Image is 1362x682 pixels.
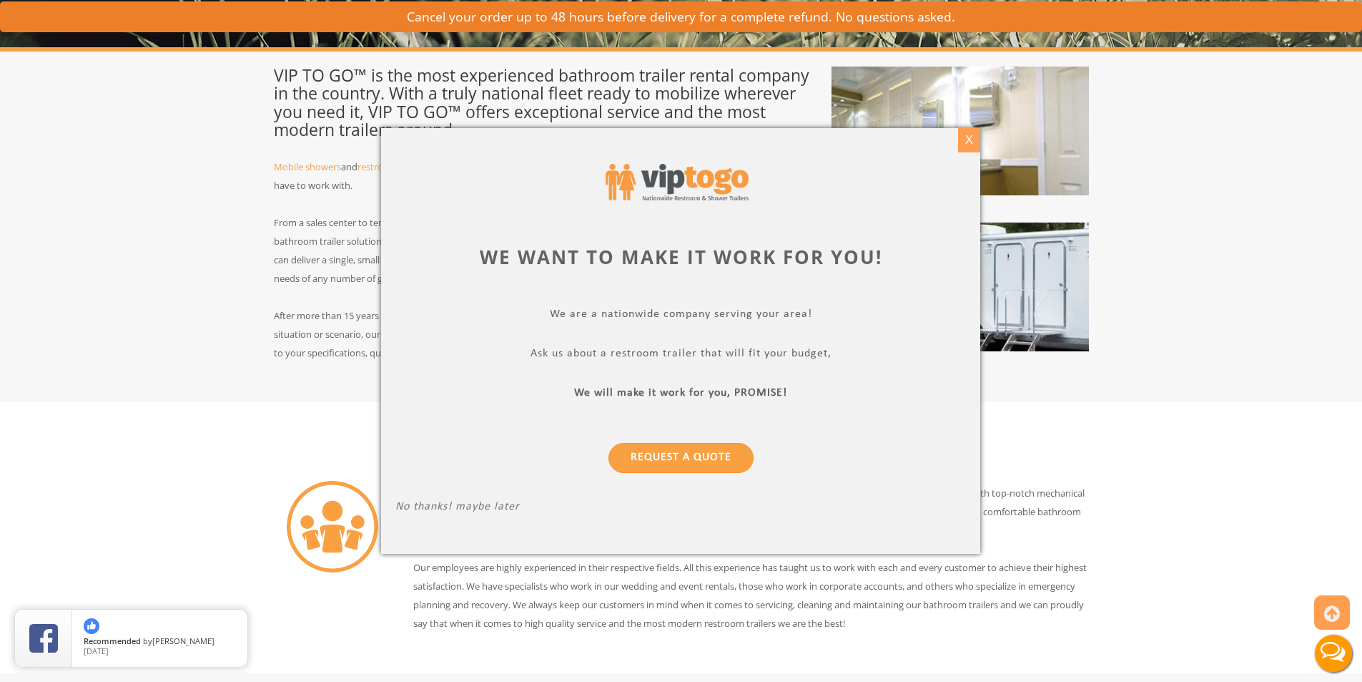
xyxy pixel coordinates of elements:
[84,646,109,656] span: [DATE]
[608,443,754,473] a: Request a Quote
[606,164,749,200] img: viptogo logo
[395,308,966,324] p: We are a nationwide company serving your area!
[84,637,236,647] span: by
[152,635,214,646] span: [PERSON_NAME]
[1305,625,1362,682] button: Live Chat
[395,347,966,364] p: Ask us about a restroom trailer that will fit your budget,
[575,387,788,399] b: We will make it work for you, PROMISE!
[84,635,141,646] span: Recommended
[395,500,966,517] p: No thanks! maybe later
[395,244,966,271] div: We want to make it work for you!
[958,128,980,152] div: X
[84,618,99,634] img: thumbs up icon
[29,624,58,653] img: Review Rating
